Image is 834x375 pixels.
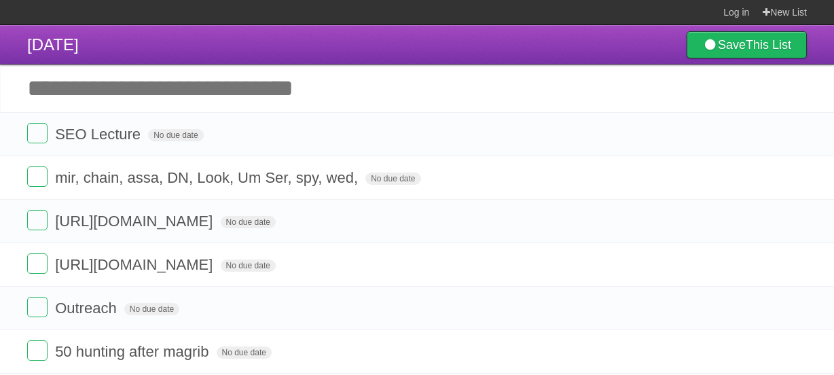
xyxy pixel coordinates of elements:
span: Outreach [55,300,120,317]
span: No due date [148,129,203,141]
span: [URL][DOMAIN_NAME] [55,256,216,273]
label: Done [27,297,48,317]
span: No due date [221,260,276,272]
span: SEO Lecture [55,126,144,143]
label: Done [27,166,48,187]
span: [DATE] [27,35,79,54]
span: No due date [221,216,276,228]
label: Done [27,123,48,143]
b: This List [746,38,791,52]
a: SaveThis List [687,31,807,58]
span: mir, chain, assa, DN, Look, Um Ser, spy, wed, [55,169,361,186]
span: No due date [217,346,272,359]
span: 50 hunting after magrib [55,343,212,360]
label: Done [27,340,48,361]
label: Done [27,210,48,230]
label: Done [27,253,48,274]
span: No due date [124,303,179,315]
span: No due date [365,173,420,185]
span: [URL][DOMAIN_NAME] [55,213,216,230]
